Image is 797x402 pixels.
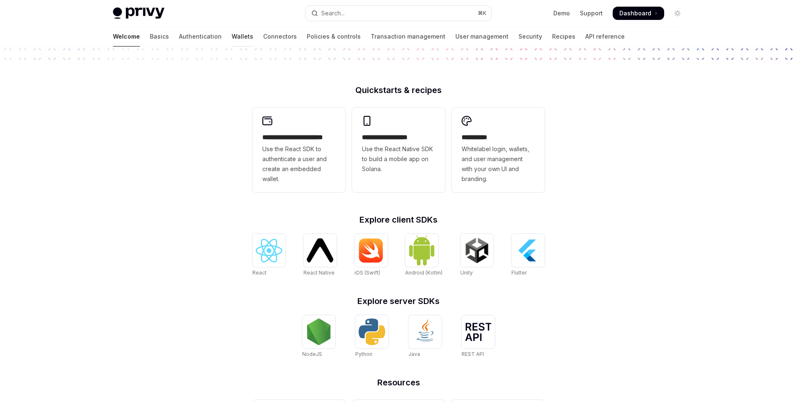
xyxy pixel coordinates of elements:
img: Java [412,319,438,345]
span: Flutter [511,270,527,276]
a: NodeJSNodeJS [302,315,335,358]
a: API reference [585,27,625,47]
a: Wallets [232,27,253,47]
img: Flutter [515,237,541,264]
img: REST API [465,323,491,341]
button: Open search [306,6,491,21]
a: iOS (Swift)iOS (Swift) [354,234,388,277]
a: Demo [553,9,570,17]
img: light logo [113,7,164,19]
span: React Native [303,270,335,276]
img: Unity [464,237,490,264]
img: Android (Kotlin) [408,235,435,266]
h2: Explore client SDKs [252,216,545,224]
img: iOS (Swift) [358,238,384,263]
span: Android (Kotlin) [405,270,443,276]
img: NodeJS [306,319,332,345]
a: Connectors [263,27,297,47]
img: React [256,239,282,262]
a: PythonPython [355,315,389,358]
span: Use the React Native SDK to build a mobile app on Solana. [362,144,435,174]
span: Java [408,351,420,357]
a: Transaction management [371,27,445,47]
a: UnityUnity [460,234,494,277]
a: Android (Kotlin)Android (Kotlin) [405,234,443,277]
span: Whitelabel login, wallets, and user management with your own UI and branding. [462,144,535,184]
img: Python [359,319,385,345]
div: Search... [321,8,345,18]
h2: Quickstarts & recipes [252,86,545,94]
h2: Resources [252,378,545,387]
img: React Native [307,238,333,262]
span: Use the React SDK to authenticate a user and create an embedded wallet. [262,144,335,184]
span: NodeJS [302,351,322,357]
h2: Explore server SDKs [252,297,545,305]
button: Toggle dark mode [671,7,684,20]
a: REST APIREST API [462,315,495,358]
a: Recipes [552,27,575,47]
a: Support [580,9,603,17]
a: Security [518,27,542,47]
a: React NativeReact Native [303,234,337,277]
a: JavaJava [408,315,442,358]
a: Basics [150,27,169,47]
a: **** **** **** ***Use the React Native SDK to build a mobile app on Solana. [352,108,445,192]
span: React [252,270,266,276]
span: Unity [460,270,473,276]
span: Dashboard [619,9,651,17]
a: **** *****Whitelabel login, wallets, and user management with your own UI and branding. [452,108,545,192]
a: Welcome [113,27,140,47]
a: FlutterFlutter [511,234,545,277]
a: Dashboard [613,7,664,20]
span: REST API [462,351,484,357]
a: ReactReact [252,234,286,277]
span: Python [355,351,372,357]
a: Policies & controls [307,27,361,47]
span: ⌘ K [478,10,487,17]
a: User management [455,27,509,47]
span: iOS (Swift) [354,270,380,276]
a: Authentication [179,27,222,47]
